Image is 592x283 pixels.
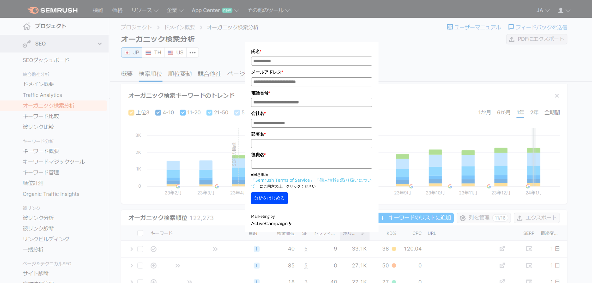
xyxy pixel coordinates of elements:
a: 「個人情報の取り扱いについて」 [251,177,372,189]
div: Marketing by [251,213,372,220]
label: 氏名 [251,48,372,55]
label: 会社名 [251,110,372,117]
label: メールアドレス [251,69,372,75]
label: 電話番号 [251,89,372,96]
label: 部署名 [251,131,372,138]
a: 「Semrush Terms of Service」 [251,177,314,183]
label: 役職名 [251,151,372,158]
button: 分析をはじめる [251,192,288,204]
p: ■同意事項 にご同意の上、クリックください [251,172,372,189]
